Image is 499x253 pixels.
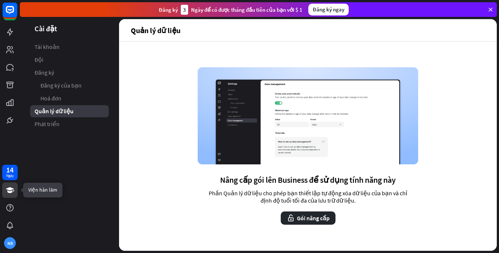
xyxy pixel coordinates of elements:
span: Hoá đơn [40,95,61,102]
font: Cài đặt [35,24,57,33]
a: Tài khoản [30,41,109,53]
span: Nâng cấp gói lên Business để sử dụng tính năng này [220,175,396,185]
font: Gói nâng cấp [297,214,330,222]
span: Phát triển [35,120,60,128]
span: Đội [35,56,43,64]
span: Tài khoản [35,43,60,51]
a: Đăng ký của bạn [30,79,109,92]
span: Quản lý dữ liệu [35,107,73,115]
div: NB [4,237,16,249]
button: Mở tiện ích trò chuyện LiveChat [6,3,28,25]
a: Đăng ký [30,67,109,79]
a: Đội [30,54,109,66]
a: Phát triển [30,118,109,130]
a: Hoá đơn [30,92,109,104]
div: 3 [181,5,188,15]
font: Ngày để có được tháng đầu tiên của bạn với $ 1 [191,6,302,13]
div: Đăng ký ngay [308,4,349,15]
img: Data management page screenshot [198,67,418,164]
span: Đăng ký [35,69,54,76]
span: Phần Quản lý dữ liệu cho phép bạn thiết lập tự động xóa dữ liệu của bạn và chỉ định độ tuổi tối đ... [207,189,409,204]
font: Đăng ký [159,6,178,13]
div: Ngày [6,173,14,178]
button: Gói nâng cấp [281,211,335,225]
div: 14 [6,167,14,173]
font: Quản lý dữ liệu [131,26,180,35]
a: 14 Ngày [2,165,18,180]
span: Đăng ký của bạn [40,82,82,89]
